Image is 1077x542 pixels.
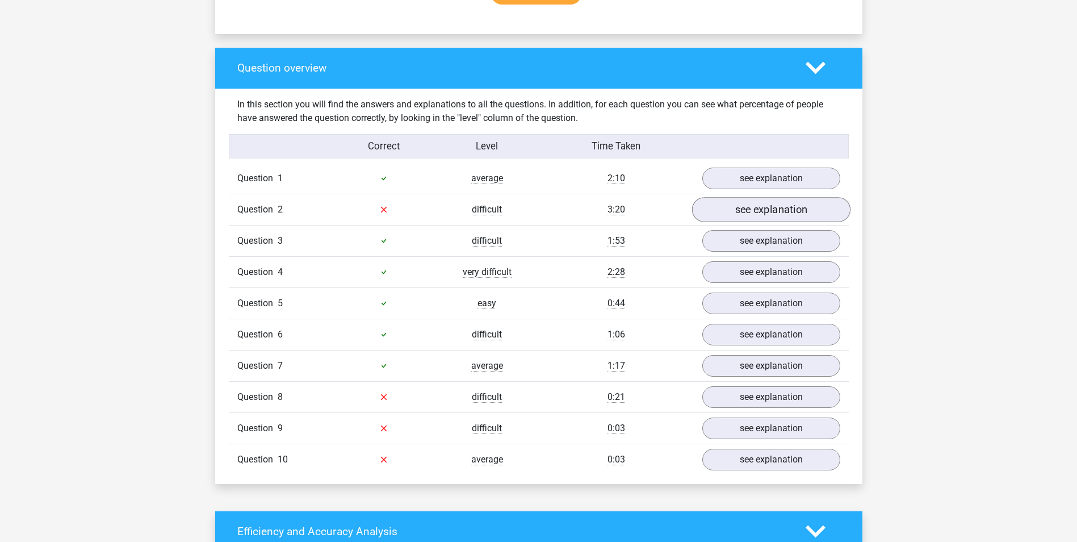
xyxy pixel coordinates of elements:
[607,266,625,278] span: 2:28
[607,454,625,465] span: 0:03
[278,329,283,340] span: 6
[237,453,278,466] span: Question
[607,329,625,340] span: 1:06
[607,423,625,434] span: 0:03
[702,355,840,377] a: see explanation
[702,449,840,470] a: see explanation
[278,173,283,184] span: 1
[692,197,850,222] a: see explanation
[237,359,278,373] span: Question
[702,168,840,189] a: see explanation
[237,525,789,538] h4: Efficiency and Accuracy Analysis
[471,454,503,465] span: average
[278,204,283,215] span: 2
[237,297,278,310] span: Question
[471,173,503,184] span: average
[237,172,278,185] span: Question
[237,390,278,404] span: Question
[278,423,283,433] span: 9
[278,360,283,371] span: 7
[278,266,283,277] span: 4
[702,261,840,283] a: see explanation
[278,298,283,308] span: 5
[607,235,625,247] span: 1:53
[472,423,502,434] span: difficult
[702,418,840,439] a: see explanation
[472,235,502,247] span: difficult
[237,61,789,74] h4: Question overview
[702,386,840,408] a: see explanation
[607,173,625,184] span: 2:10
[237,203,278,216] span: Question
[435,139,539,153] div: Level
[237,422,278,435] span: Question
[702,293,840,314] a: see explanation
[607,298,625,309] span: 0:44
[278,454,288,465] span: 10
[538,139,693,153] div: Time Taken
[471,360,503,372] span: average
[229,98,849,125] div: In this section you will find the answers and explanations to all the questions. In addition, for...
[332,139,435,153] div: Correct
[472,391,502,403] span: difficult
[237,265,278,279] span: Question
[237,234,278,248] span: Question
[278,391,283,402] span: 8
[472,329,502,340] span: difficult
[463,266,512,278] span: very difficult
[607,360,625,372] span: 1:17
[702,324,840,345] a: see explanation
[237,328,278,341] span: Question
[477,298,496,309] span: easy
[472,204,502,215] span: difficult
[607,391,625,403] span: 0:21
[702,230,840,252] a: see explanation
[278,235,283,246] span: 3
[607,204,625,215] span: 3:20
